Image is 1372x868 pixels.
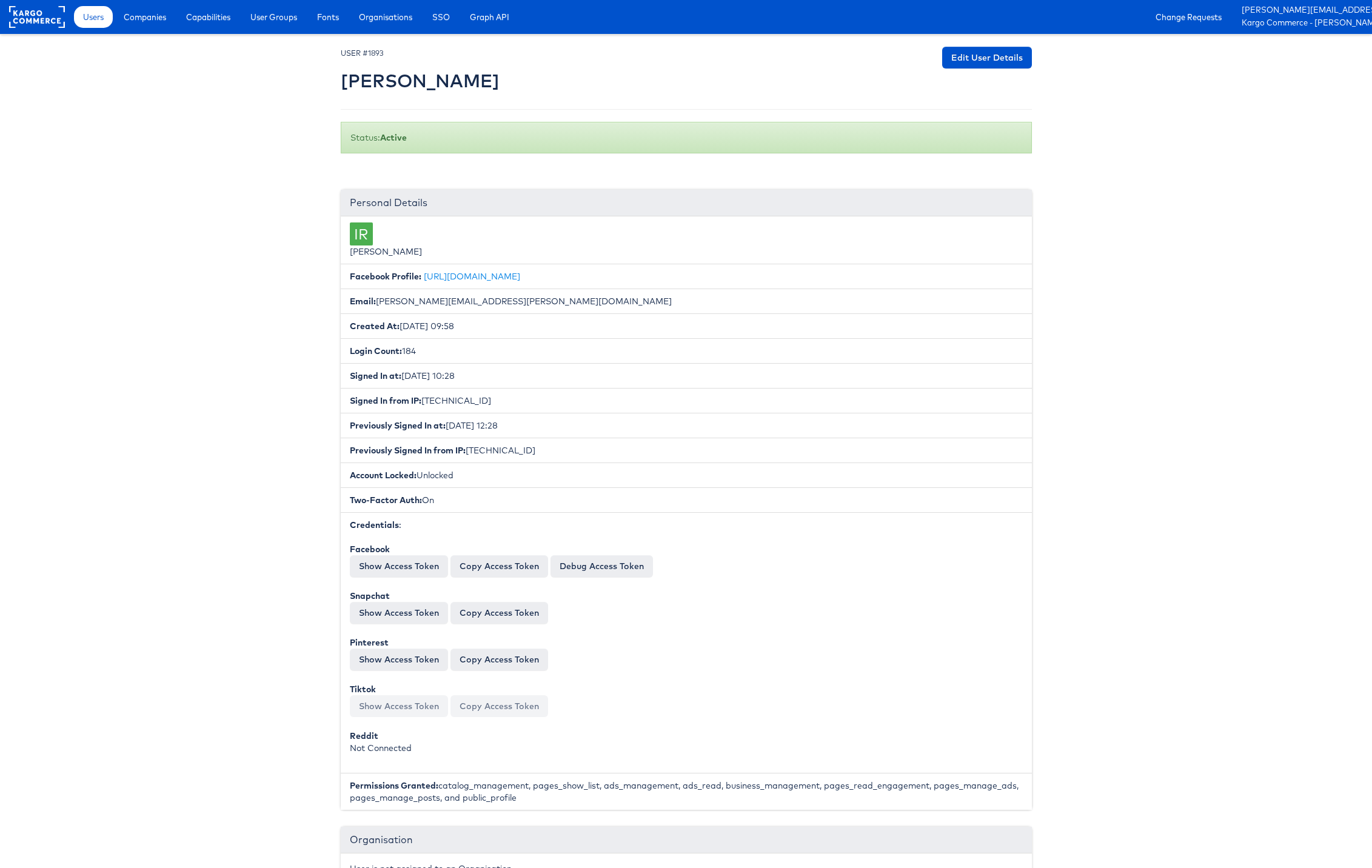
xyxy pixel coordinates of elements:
b: Signed In from IP: [350,395,421,406]
div: Not Connected [350,730,1023,754]
button: Copy Access Token [450,602,548,624]
div: IR [350,222,373,245]
b: Created At: [350,321,400,332]
b: Permissions Granted: [350,780,438,791]
b: Previously Signed In at: [350,420,446,431]
b: Signed In at: [350,370,401,381]
b: Tiktok [350,684,376,695]
small: USER #1893 [341,48,384,58]
a: Kargo Commerce - [PERSON_NAME] [1242,17,1363,30]
li: 184 [341,338,1032,364]
b: Pinterest [350,637,389,648]
span: Companies [124,11,166,23]
li: [TECHNICAL_ID] [341,388,1032,413]
button: Copy Access Token [450,649,548,670]
li: On [341,487,1032,513]
div: Personal Details [341,190,1032,216]
span: SSO [432,11,450,23]
button: Copy Access Token [450,555,548,577]
h2: [PERSON_NAME] [341,71,500,91]
a: Users [74,6,113,28]
li: Unlocked [341,462,1032,488]
b: Previously Signed In from IP: [350,445,466,456]
li: [DATE] 12:28 [341,413,1032,438]
a: SSO [423,6,459,28]
b: Credentials [350,519,399,530]
li: [PERSON_NAME][EMAIL_ADDRESS][PERSON_NAME][DOMAIN_NAME] [341,289,1032,314]
a: [PERSON_NAME][EMAIL_ADDRESS][PERSON_NAME][DOMAIN_NAME] [1242,4,1363,17]
b: Facebook [350,544,390,555]
b: Snapchat [350,590,390,601]
li: [DATE] 10:28 [341,363,1032,389]
li: : [341,512,1032,773]
a: Graph API [461,6,518,28]
a: [URL][DOMAIN_NAME] [424,271,520,282]
span: Organisations [359,11,412,23]
div: Organisation [341,827,1032,853]
span: Fonts [317,11,339,23]
b: Email: [350,296,376,307]
a: Edit User Details [942,47,1032,68]
button: Show Access Token [350,649,448,670]
a: Companies [115,6,175,28]
span: User Groups [250,11,297,23]
button: Show Access Token [350,602,448,624]
li: [TECHNICAL_ID] [341,438,1032,463]
b: Reddit [350,730,378,741]
a: Debug Access Token [550,555,653,577]
button: Show Access Token [350,695,448,717]
button: Show Access Token [350,555,448,577]
span: Capabilities [186,11,230,23]
li: [PERSON_NAME] [341,216,1032,264]
span: Users [83,11,104,23]
li: [DATE] 09:58 [341,313,1032,339]
li: catalog_management, pages_show_list, ads_management, ads_read, business_management, pages_read_en... [341,773,1032,810]
span: Graph API [470,11,509,23]
b: Login Count: [350,346,402,356]
a: Fonts [308,6,348,28]
div: Status: [341,122,1032,153]
a: Organisations [350,6,421,28]
a: User Groups [241,6,306,28]
a: Change Requests [1146,6,1231,28]
a: Capabilities [177,6,239,28]
b: Facebook Profile: [350,271,421,282]
b: Active [380,132,407,143]
b: Two-Factor Auth: [350,495,422,506]
b: Account Locked: [350,470,417,481]
button: Copy Access Token [450,695,548,717]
